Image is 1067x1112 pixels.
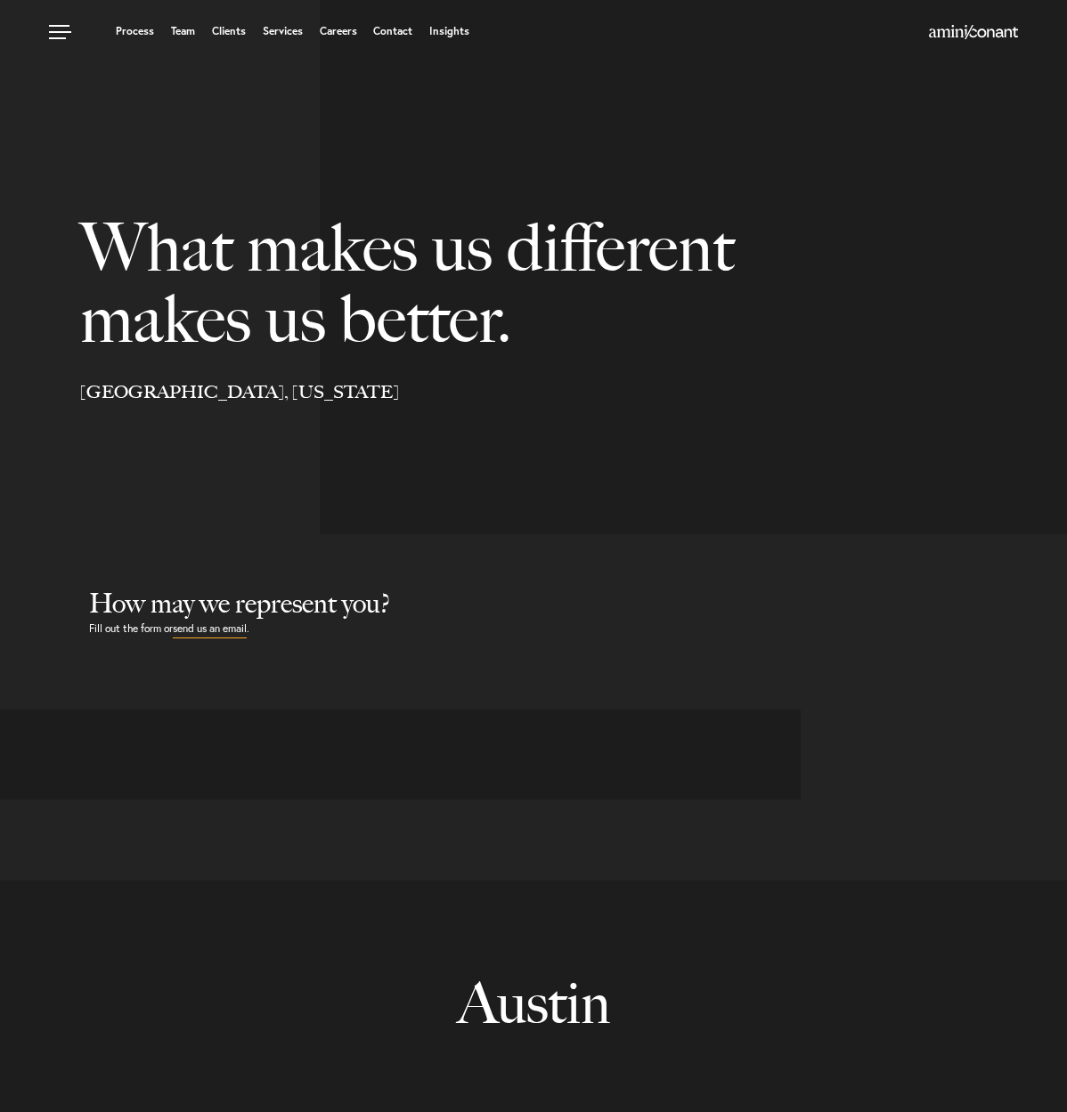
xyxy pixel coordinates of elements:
a: Careers [320,26,357,37]
a: Clients [212,26,246,37]
a: Contact [373,26,412,37]
a: Home [929,26,1018,40]
p: Fill out the form or . [89,620,1067,638]
a: send us an email [173,620,247,638]
img: Amini & Conant [929,25,1018,39]
h2: How may we represent you? [89,588,1067,620]
a: Process [116,26,154,37]
a: Team [171,26,195,37]
a: Services [263,26,303,37]
a: Insights [429,26,469,37]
